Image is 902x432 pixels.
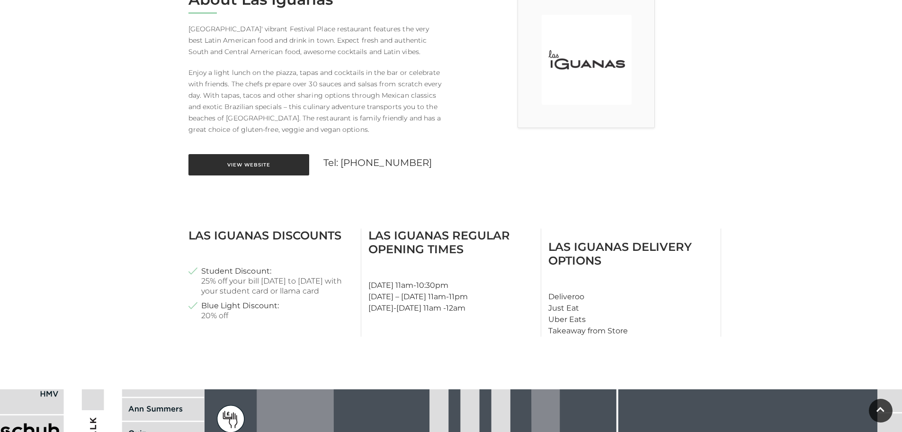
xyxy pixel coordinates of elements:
[188,23,444,57] p: [GEOGRAPHIC_DATA]' vibrant Festival Place restaurant features the very best Latin American food a...
[368,229,534,256] h3: Las Iguanas Regular Opening Times
[323,157,432,168] a: Tel: [PHONE_NUMBER]
[548,240,714,267] h3: Las Iguanas Delivery Options
[188,301,354,321] li: 20% off
[188,266,354,296] li: 25% off your bill [DATE] to [DATE] with your student card or llama card
[541,229,721,337] div: Deliveroo Just Eat Uber Eats Takeaway from Store
[188,229,354,242] h3: Las Iguanas Discounts
[188,67,444,135] p: Enjoy a light lunch on the piazza, tapas and cocktails in the bar or celebrate with friends. The ...
[361,229,541,337] div: [DATE] 11am-10:30pm [DATE] – [DATE] 11am-11pm [DATE]-[DATE] 11am -12am
[201,266,271,276] strong: Student Discount:
[201,301,279,311] strong: Blue Light Discount:
[188,154,309,175] a: View Website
